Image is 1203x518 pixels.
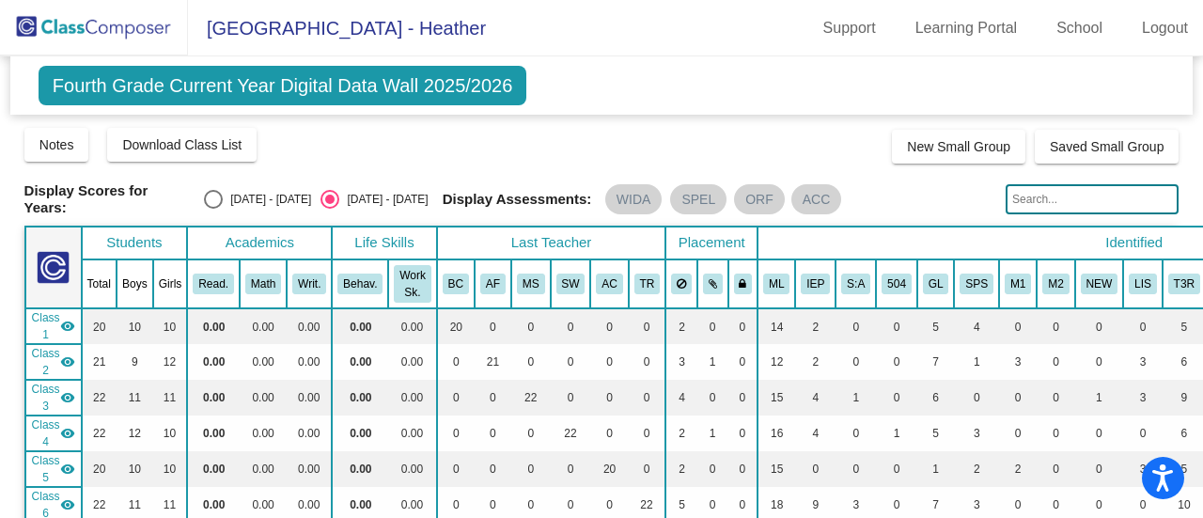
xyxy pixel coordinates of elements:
[394,265,430,303] button: Work Sk.
[1042,274,1069,294] button: M2
[475,308,511,344] td: 0
[590,416,628,451] td: 0
[511,259,551,308] th: Meghan Serman
[32,381,60,415] span: Class 3
[240,308,287,344] td: 0.00
[758,344,795,380] td: 12
[917,380,955,416] td: 6
[795,380,836,416] td: 4
[1127,13,1203,43] a: Logout
[287,416,332,451] td: 0.00
[1075,380,1124,416] td: 1
[25,451,82,487] td: Amy Cannon - Cannon
[605,184,663,214] mat-chip: WIDA
[1037,416,1074,451] td: 0
[24,128,89,162] button: Notes
[223,191,311,208] div: [DATE] - [DATE]
[954,380,999,416] td: 0
[339,191,428,208] div: [DATE] - [DATE]
[697,380,728,416] td: 0
[1005,274,1031,294] button: M1
[245,274,281,294] button: Math
[437,308,475,344] td: 20
[1075,416,1124,451] td: 0
[551,344,591,380] td: 0
[480,274,506,294] button: AF
[1050,139,1164,154] span: Saved Small Group
[187,308,240,344] td: 0.00
[1006,184,1179,214] input: Search...
[876,416,917,451] td: 1
[1075,344,1124,380] td: 0
[629,416,666,451] td: 0
[590,308,628,344] td: 0
[697,308,728,344] td: 0
[728,416,758,451] td: 0
[795,308,836,344] td: 2
[999,259,1037,308] th: ML - Monitor Year 1
[917,416,955,451] td: 5
[437,380,475,416] td: 0
[153,416,188,451] td: 10
[697,451,728,487] td: 0
[1123,308,1163,344] td: 0
[1081,274,1118,294] button: NEW
[791,184,842,214] mat-chip: ACC
[629,344,666,380] td: 0
[999,308,1037,344] td: 0
[1075,308,1124,344] td: 0
[1129,274,1157,294] button: LIS
[388,416,436,451] td: 0.00
[1037,380,1074,416] td: 0
[187,416,240,451] td: 0.00
[1123,451,1163,487] td: 3
[1037,344,1074,380] td: 0
[923,274,949,294] button: GL
[551,259,591,308] th: Samantha West
[551,416,591,451] td: 22
[117,308,153,344] td: 10
[292,274,326,294] button: Writ.
[475,259,511,308] th: Audrey Feltz
[388,308,436,344] td: 0.00
[153,308,188,344] td: 10
[954,259,999,308] th: SPST
[60,497,75,512] mat-icon: visibility
[287,308,332,344] td: 0.00
[1037,451,1074,487] td: 0
[1037,308,1074,344] td: 0
[836,451,876,487] td: 0
[665,227,758,259] th: Placement
[795,259,836,308] th: Individualized Education Plan
[287,344,332,380] td: 0.00
[665,451,697,487] td: 2
[999,344,1037,380] td: 3
[437,344,475,380] td: 0
[808,13,891,43] a: Support
[240,416,287,451] td: 0.00
[187,451,240,487] td: 0.00
[1123,259,1163,308] th: Student has limited or interrupted schooling - former newcomer
[876,451,917,487] td: 0
[443,191,592,208] span: Display Assessments:
[25,416,82,451] td: Samantha West - West
[25,308,82,344] td: Bailey Cummings - Cummings
[665,308,697,344] td: 2
[332,416,388,451] td: 0.00
[876,380,917,416] td: 0
[758,259,795,308] th: Multilingual Learner
[590,259,628,308] th: Amy Cannon
[475,344,511,380] td: 21
[337,274,383,294] button: Behav.
[836,344,876,380] td: 0
[590,451,628,487] td: 20
[332,380,388,416] td: 0.00
[82,308,117,344] td: 20
[117,380,153,416] td: 11
[999,416,1037,451] td: 0
[443,274,469,294] button: BC
[876,259,917,308] th: 504 Plan
[332,451,388,487] td: 0.00
[117,259,153,308] th: Boys
[153,380,188,416] td: 11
